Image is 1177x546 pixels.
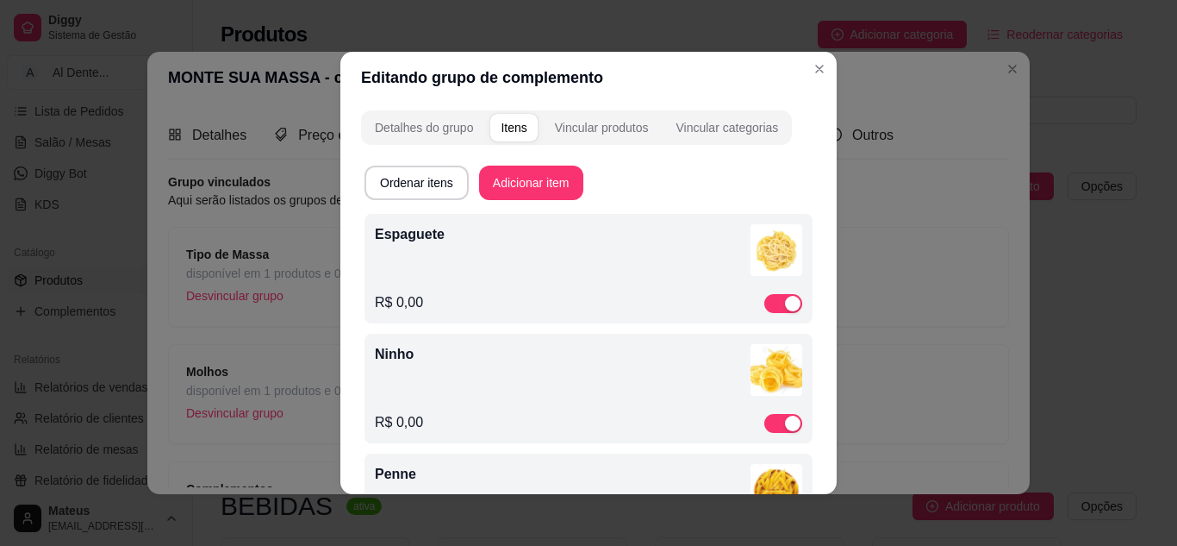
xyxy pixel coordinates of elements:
div: Vincular produtos [555,119,649,136]
div: complement-group [361,110,816,145]
p: R$ 0,00 [375,292,423,313]
div: Vincular categorias [676,119,778,136]
div: complement-group [361,110,792,145]
p: Ninho [375,344,750,365]
div: Detalhes do grupo [375,119,473,136]
img: complement-image [750,344,802,396]
img: complement-image [750,224,802,276]
div: Itens [501,119,526,136]
p: R$ 0,00 [375,412,423,433]
p: Penne [375,464,750,485]
button: Ordenar itens [364,166,469,200]
img: complement-image [750,464,802,516]
button: Adicionar item [479,166,583,200]
p: Espaguete [375,224,750,245]
header: Editando grupo de complemento [340,52,837,104]
button: Close [806,55,833,83]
